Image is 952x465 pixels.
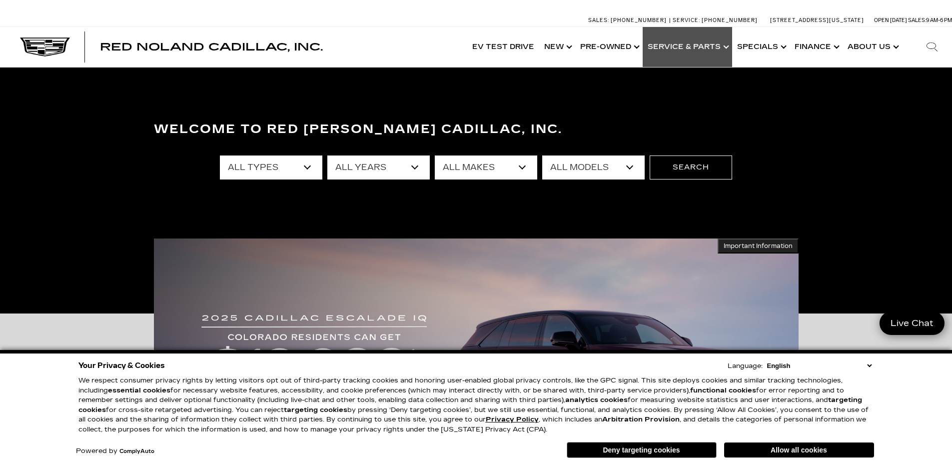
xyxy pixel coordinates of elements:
select: Filter by model [542,155,645,179]
h3: Welcome to Red [PERSON_NAME] Cadillac, Inc. [154,119,799,139]
a: Privacy Policy [486,415,539,423]
span: 9 AM-6 PM [926,17,952,23]
a: About Us [843,27,902,67]
select: Filter by year [327,155,430,179]
span: Sales: [908,17,926,23]
strong: essential cookies [108,386,170,394]
a: Sales: [PHONE_NUMBER] [588,17,669,23]
span: Live Chat [886,317,939,329]
button: Search [650,155,732,179]
span: Your Privacy & Cookies [78,358,165,372]
select: Filter by type [220,155,322,179]
strong: targeting cookies [284,406,347,414]
span: Open [DATE] [874,17,907,23]
button: Deny targeting cookies [567,442,717,458]
button: Allow all cookies [724,442,874,457]
select: Filter by make [435,155,537,179]
a: Pre-Owned [575,27,643,67]
span: Service: [673,17,700,23]
span: Important Information [724,242,793,250]
span: [PHONE_NUMBER] [611,17,667,23]
a: Finance [790,27,843,67]
a: Service: [PHONE_NUMBER] [669,17,760,23]
a: New [539,27,575,67]
strong: functional cookies [690,386,756,394]
p: We respect consumer privacy rights by letting visitors opt out of third-party tracking cookies an... [78,376,874,434]
select: Language Select [765,361,874,370]
a: Specials [732,27,790,67]
strong: targeting cookies [78,396,862,414]
a: ComplyAuto [119,448,154,454]
a: Service & Parts [643,27,732,67]
img: Cadillac Dark Logo with Cadillac White Text [20,37,70,56]
strong: analytics cookies [565,396,628,404]
a: Live Chat [880,311,945,335]
a: Red Noland Cadillac, Inc. [100,42,323,52]
a: EV Test Drive [467,27,539,67]
div: Language: [728,363,763,369]
span: Red Noland Cadillac, Inc. [100,41,323,53]
strong: Arbitration Provision [602,415,680,423]
div: Powered by [76,448,154,454]
a: [STREET_ADDRESS][US_STATE] [770,17,864,23]
span: [PHONE_NUMBER] [702,17,758,23]
span: Sales: [588,17,609,23]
